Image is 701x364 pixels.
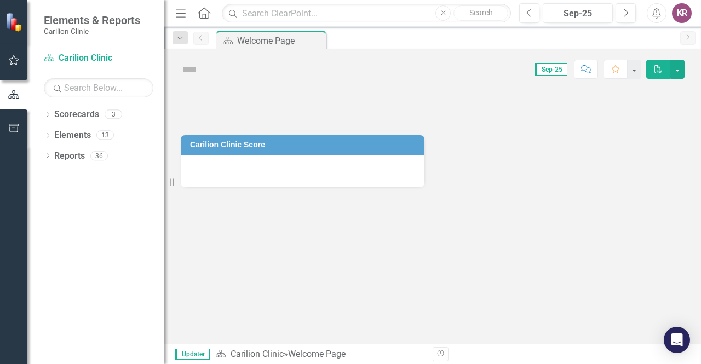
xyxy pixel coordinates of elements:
[44,14,140,27] span: Elements & Reports
[535,63,567,76] span: Sep-25
[44,27,140,36] small: Carilion Clinic
[190,141,419,149] h3: Carilion Clinic Score
[672,3,692,23] button: KR
[222,4,511,23] input: Search ClearPoint...
[175,349,210,360] span: Updater
[105,110,122,119] div: 3
[54,150,85,163] a: Reports
[664,327,690,353] div: Open Intercom Messenger
[44,78,153,97] input: Search Below...
[181,61,198,78] img: Not Defined
[5,11,25,32] img: ClearPoint Strategy
[96,131,114,140] div: 13
[54,129,91,142] a: Elements
[231,349,284,359] a: Carilion Clinic
[288,349,346,359] div: Welcome Page
[44,52,153,65] a: Carilion Clinic
[237,34,323,48] div: Welcome Page
[469,8,493,17] span: Search
[547,7,609,20] div: Sep-25
[453,5,508,21] button: Search
[90,151,108,160] div: 36
[54,108,99,121] a: Scorecards
[215,348,424,361] div: »
[543,3,613,23] button: Sep-25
